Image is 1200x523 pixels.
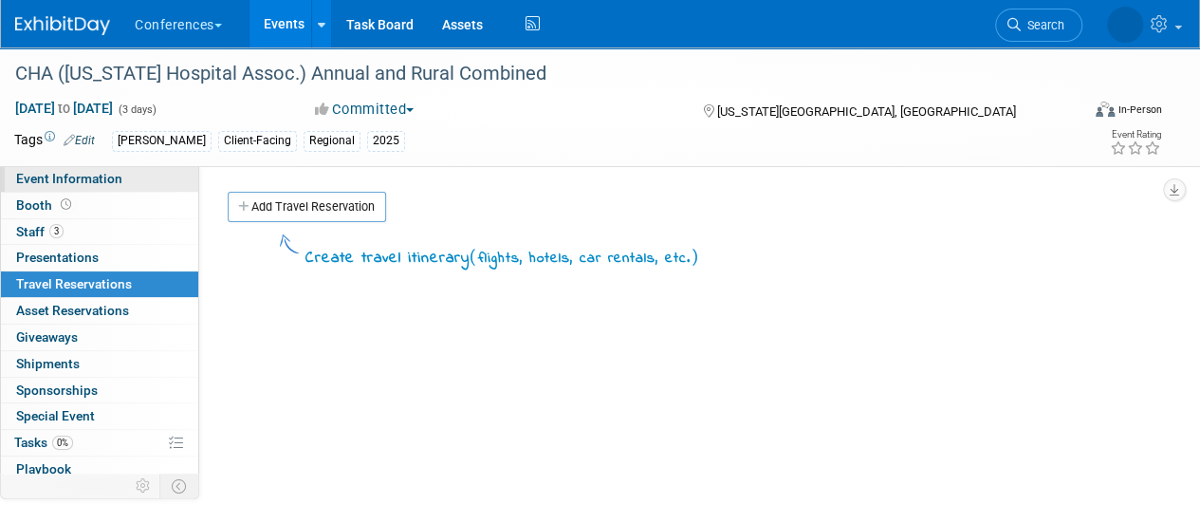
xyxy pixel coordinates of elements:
button: Committed [308,100,421,120]
img: ExhibitDay [15,16,110,35]
td: Personalize Event Tab Strip [127,474,160,498]
a: Sponsorships [1,378,198,403]
span: Booth not reserved yet [57,197,75,212]
span: 3 [49,224,64,238]
td: Tags [14,130,95,152]
a: Special Event [1,403,198,429]
div: CHA ([US_STATE] Hospital Assoc.) Annual and Rural Combined [9,57,1064,91]
div: [PERSON_NAME] [112,131,212,151]
a: Presentations [1,245,198,271]
div: Regional [304,131,360,151]
a: Add Travel Reservation [228,192,386,222]
a: Search [995,9,1082,42]
span: Booth [16,197,75,213]
span: Staff [16,224,64,239]
a: Staff3 [1,219,198,245]
a: Event Information [1,166,198,192]
span: flights, hotels, car rentals, etc. [478,248,691,269]
a: Shipments [1,351,198,377]
a: Giveaways [1,325,198,350]
span: to [55,101,73,116]
span: Presentations [16,250,99,265]
span: [DATE] [DATE] [14,100,114,117]
span: ) [691,247,699,266]
span: Tasks [14,435,73,450]
div: In-Person [1117,103,1162,117]
span: Travel Reservations [16,276,132,291]
span: Asset Reservations [16,303,129,318]
div: 2025 [367,131,405,151]
span: Shipments [16,356,80,371]
span: ( [470,247,478,266]
span: Search [1021,18,1064,32]
a: Tasks0% [1,430,198,456]
div: Create travel itinerary [305,245,699,271]
span: Giveaways [16,329,78,345]
div: Client-Facing [218,131,297,151]
span: Special Event [16,408,95,423]
a: Playbook [1,457,198,482]
img: Format-Inperson.png [1096,102,1115,117]
td: Toggle Event Tabs [160,474,199,498]
div: Event Format [994,99,1162,127]
a: Edit [64,134,95,147]
div: Event Rating [1110,130,1161,140]
span: Playbook [16,461,71,476]
span: (3 days) [117,103,157,116]
a: Travel Reservations [1,271,198,297]
span: Sponsorships [16,383,98,398]
span: [US_STATE][GEOGRAPHIC_DATA], [GEOGRAPHIC_DATA] [716,104,1015,119]
a: Booth [1,193,198,218]
a: Asset Reservations [1,298,198,324]
img: Stephanie Donley [1107,7,1143,43]
span: Event Information [16,171,122,186]
span: 0% [52,436,73,450]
